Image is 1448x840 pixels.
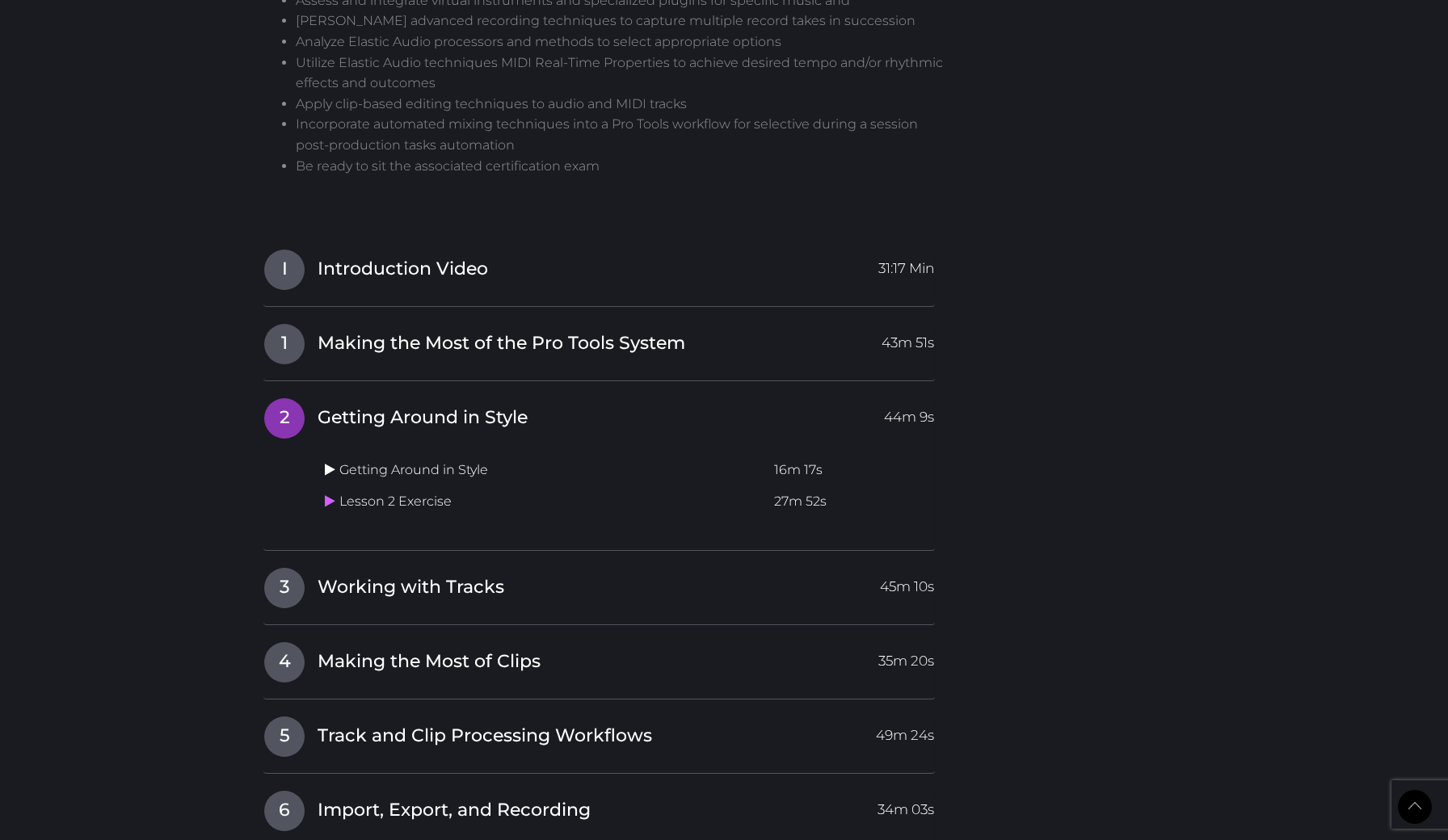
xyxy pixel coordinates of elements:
[263,790,935,824] a: 6Import, Export, and Recording34m 03s
[878,642,934,671] span: 35m 20s
[876,716,934,745] span: 49m 24s
[768,486,935,518] td: 27m 52s
[296,114,949,155] li: Incorporate automated mixing techniques into a Pro Tools workflow for selective during a session ...
[264,398,305,439] span: 2
[263,323,935,357] a: 1Making the Most of the Pro Tools System43m 51s
[264,250,305,290] span: I
[318,331,685,356] span: Making the Most of the Pro Tools System
[878,250,934,279] span: 31:17 Min
[296,156,949,177] li: Be ready to sit the associated certification exam
[296,31,949,52] li: Analyze Elastic Audio processors and methods to select appropriate options
[318,405,528,430] span: Getting Around in Style
[318,575,504,600] span: Working with Tracks
[1398,790,1432,824] a: Back to Top
[884,398,934,427] span: 44m 9s
[880,568,934,597] span: 45m 10s
[318,798,591,823] span: Import, Export, and Recording
[264,716,305,757] span: 5
[263,567,935,601] a: 3Working with Tracks45m 10s
[768,455,935,486] td: 16m 17s
[882,324,934,353] span: 43m 51s
[318,724,652,749] span: Track and Clip Processing Workflows
[263,249,935,283] a: IIntroduction Video31:17 Min
[263,641,935,675] a: 4Making the Most of Clips35m 20s
[263,716,935,750] a: 5Track and Clip Processing Workflows49m 24s
[264,324,305,364] span: 1
[318,486,768,518] td: Lesson 2 Exercise
[264,642,305,682] span: 4
[318,257,488,282] span: Introduction Video
[296,94,949,115] li: Apply clip-based editing techniques to audio and MIDI tracks
[264,791,305,831] span: 6
[264,568,305,608] span: 3
[878,791,934,820] span: 34m 03s
[296,10,949,31] li: [PERSON_NAME] advanced recording techniques to capture multiple record takes in succession
[318,455,768,486] td: Getting Around in Style
[296,52,949,94] li: Utilize Elastic Audio techniques MIDI Real-Time Properties to achieve desired tempo and/or rhythm...
[318,649,541,674] span: Making the Most of Clips
[263,397,935,431] a: 2Getting Around in Style44m 9s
